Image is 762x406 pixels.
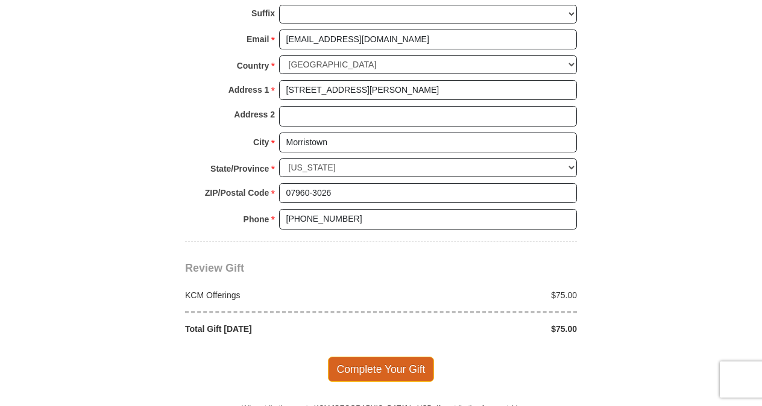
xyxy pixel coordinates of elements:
[185,262,244,274] span: Review Gift
[210,160,269,177] strong: State/Province
[228,81,269,98] strong: Address 1
[179,289,382,301] div: KCM Offerings
[179,323,382,335] div: Total Gift [DATE]
[381,323,584,335] div: $75.00
[237,57,269,74] strong: Country
[251,5,275,22] strong: Suffix
[381,289,584,301] div: $75.00
[244,211,269,228] strong: Phone
[328,357,435,382] span: Complete Your Gift
[247,31,269,48] strong: Email
[205,184,269,201] strong: ZIP/Postal Code
[234,106,275,123] strong: Address 2
[253,134,269,151] strong: City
